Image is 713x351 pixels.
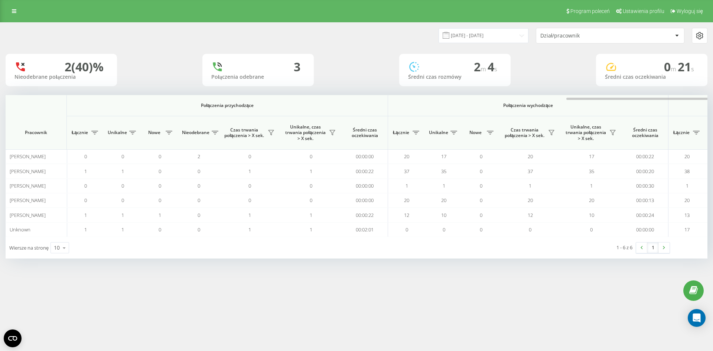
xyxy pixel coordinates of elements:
span: 0 [248,197,251,204]
td: 00:00:13 [622,193,668,208]
span: 37 [404,168,409,175]
td: 00:00:22 [342,164,388,178]
span: Nieodebrane [182,130,209,136]
span: 1 [590,182,593,189]
span: 0 [198,168,200,175]
span: 0 [480,182,482,189]
span: 13 [684,212,690,218]
span: s [691,65,694,73]
span: Program poleceń [570,8,610,14]
span: 0 [84,197,87,204]
span: 0 [121,182,124,189]
span: 0 [159,182,161,189]
span: 0 [480,197,482,204]
span: s [494,65,497,73]
span: 1 [310,168,312,175]
span: Łącznie [392,130,410,136]
span: 0 [480,212,482,218]
td: 00:00:00 [342,193,388,208]
div: Średni czas rozmówy [408,74,502,80]
span: 20 [404,197,409,204]
a: 1 [647,243,658,253]
div: 2 (40)% [65,60,104,74]
span: Unikalne, czas trwania połączenia > X sek. [564,124,607,142]
span: 0 [480,153,482,160]
td: 00:00:20 [622,164,668,178]
div: Połączenia odebrane [211,74,305,80]
span: 20 [589,197,594,204]
span: 20 [528,153,533,160]
span: Nowe [145,130,163,136]
span: 1 [84,212,87,218]
span: Unikalne [429,130,448,136]
span: 0 [121,153,124,160]
span: 0 [121,197,124,204]
td: 00:00:00 [342,149,388,164]
span: [PERSON_NAME] [10,168,46,175]
span: 0 [198,212,200,218]
span: 1 [248,168,251,175]
span: Połączenia wychodzące [406,103,651,108]
td: 00:02:01 [342,222,388,237]
span: Łącznie [672,130,691,136]
span: 0 [248,182,251,189]
span: 0 [590,226,593,233]
span: 0 [159,226,161,233]
span: Średni czas oczekiwania [628,127,662,139]
span: [PERSON_NAME] [10,182,46,189]
span: 2 [198,153,200,160]
span: 0 [443,226,445,233]
span: 4 [488,59,497,75]
span: 0 [84,182,87,189]
span: 17 [684,226,690,233]
span: 1 [686,182,688,189]
span: Czas trwania połączenia > X sek. [223,127,266,139]
span: Pracownik [12,130,60,136]
span: 10 [441,212,446,218]
span: 20 [684,197,690,204]
td: 00:00:30 [622,179,668,193]
span: 0 [159,153,161,160]
span: 0 [310,153,312,160]
span: [PERSON_NAME] [10,197,46,204]
span: 2 [474,59,488,75]
span: 0 [529,226,531,233]
span: 20 [684,153,690,160]
span: 17 [589,153,594,160]
span: 0 [480,226,482,233]
span: 0 [159,168,161,175]
div: Średni czas oczekiwania [605,74,699,80]
span: 0 [198,197,200,204]
span: Połączenia przychodzące [86,103,368,108]
span: 0 [664,59,678,75]
td: 00:00:24 [622,208,668,222]
span: 37 [528,168,533,175]
span: 0 [310,182,312,189]
span: Czas trwania połączenia > X sek. [503,127,546,139]
span: Ustawienia profilu [623,8,664,14]
span: 1 [248,226,251,233]
td: 00:00:22 [342,208,388,222]
span: Unikalne [108,130,127,136]
div: Dział/pracownik [540,33,629,39]
td: 00:00:22 [622,149,668,164]
span: 35 [589,168,594,175]
div: 3 [294,60,300,74]
span: m [481,65,488,73]
span: Łącznie [71,130,89,136]
span: Unknown [10,226,30,233]
span: 20 [404,153,409,160]
span: 1 [121,226,124,233]
span: 0 [84,153,87,160]
span: Nowe [466,130,485,136]
div: 10 [54,244,60,251]
span: Średni czas oczekiwania [347,127,382,139]
span: 35 [441,168,446,175]
div: Nieodebrane połączenia [14,74,108,80]
span: 1 [121,212,124,218]
td: 00:00:00 [622,222,668,237]
span: 1 [84,226,87,233]
span: 0 [198,226,200,233]
span: 21 [678,59,694,75]
div: 1 - 6 z 6 [616,244,632,251]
